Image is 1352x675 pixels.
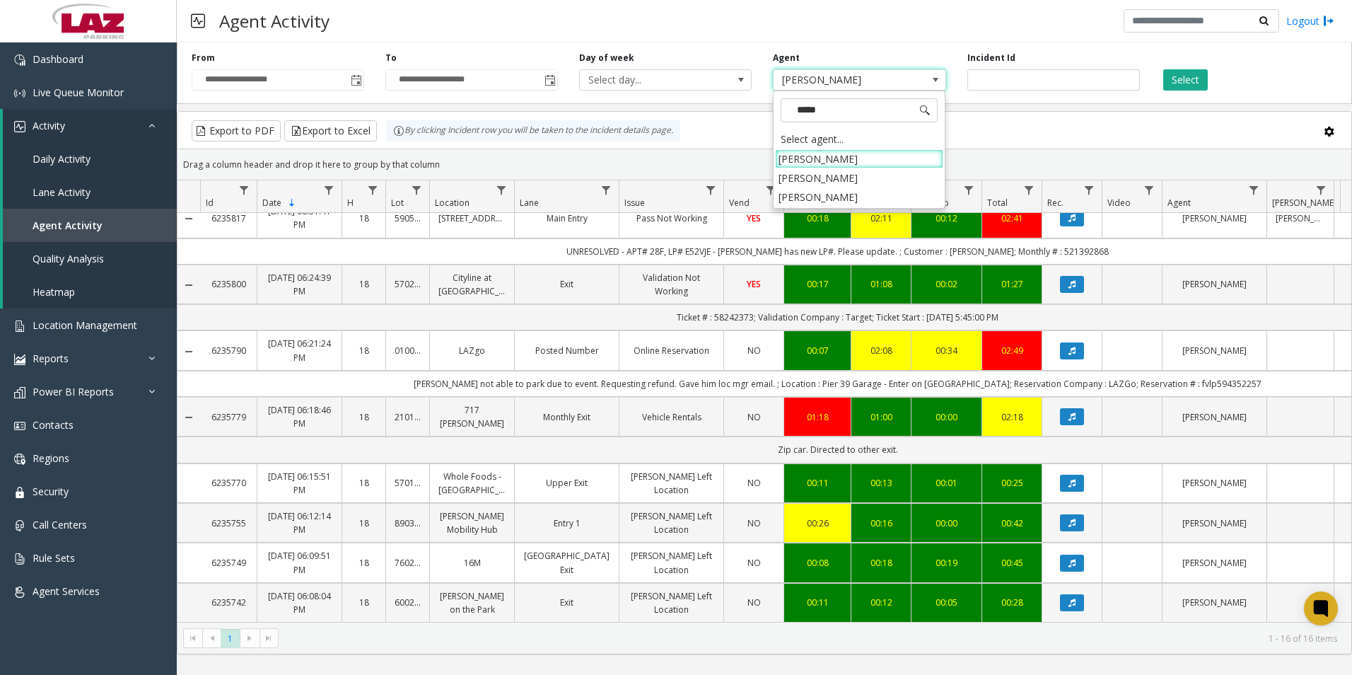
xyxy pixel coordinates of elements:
[920,596,973,609] div: 00:05
[1245,180,1264,200] a: Agent Filter Menu
[177,152,1351,177] div: Drag a column header and drop it here to group by that column
[3,142,177,175] a: Daily Activity
[438,509,506,536] a: [PERSON_NAME] Mobility Hub
[395,212,421,225] a: 590568
[391,197,404,209] span: Lot
[395,517,421,530] a: 890302
[438,212,506,225] a: [STREET_ADDRESS]
[3,109,177,142] a: Activity
[729,197,750,209] span: Vend
[860,556,902,570] div: 00:18
[351,212,377,225] a: 18
[860,517,902,530] div: 00:16
[351,344,377,357] a: 18
[266,509,333,536] a: [DATE] 06:12:14 PM
[438,403,506,430] a: 717 [PERSON_NAME]
[209,596,248,609] a: 6235742
[3,275,177,308] a: Heatmap
[177,412,200,423] a: Collapse Details
[860,410,902,424] a: 01:00
[438,470,506,497] a: Whole Foods - [GEOGRAPHIC_DATA]
[860,212,902,225] a: 02:11
[579,52,634,64] label: Day of week
[438,589,506,616] a: [PERSON_NAME] on the Park
[733,277,775,291] a: YES
[177,213,200,224] a: Collapse Details
[492,180,511,200] a: Location Filter Menu
[733,556,775,570] a: NO
[960,180,979,200] a: Wrapup Filter Menu
[177,346,200,357] a: Collapse Details
[1167,197,1191,209] span: Agent
[793,476,842,490] a: 00:11
[1171,556,1258,570] a: [PERSON_NAME]
[793,277,842,291] a: 00:17
[628,271,715,298] a: Validation Not Working
[628,589,715,616] a: [PERSON_NAME] Left Location
[920,476,973,490] a: 00:01
[438,271,506,298] a: Cityline at [GEOGRAPHIC_DATA]
[628,509,715,536] a: [PERSON_NAME] Left Location
[701,180,721,200] a: Issue Filter Menu
[628,549,715,576] a: [PERSON_NAME] Left Location
[14,553,25,565] img: 'icon'
[991,596,1033,609] a: 00:28
[967,52,1015,64] label: Incident Id
[860,596,902,609] div: 00:12
[266,589,333,616] a: [DATE] 06:08:04 PM
[351,277,377,291] a: 18
[395,344,421,357] a: 010052
[266,271,333,298] a: [DATE] 06:24:39 PM
[284,120,377,142] button: Export to Excel
[1171,277,1258,291] a: [PERSON_NAME]
[14,88,25,99] img: 'icon'
[286,197,298,209] span: Sortable
[860,344,902,357] div: 02:08
[991,556,1033,570] a: 00:45
[523,549,610,576] a: [GEOGRAPHIC_DATA] Exit
[395,277,421,291] a: 570270
[14,487,25,498] img: 'icon'
[860,277,902,291] a: 01:08
[347,197,354,209] span: H
[14,121,25,132] img: 'icon'
[407,180,426,200] a: Lot Filter Menu
[793,344,842,357] a: 00:07
[991,517,1033,530] div: 00:42
[177,180,1351,622] div: Data table
[33,584,100,598] span: Agent Services
[235,180,254,200] a: Id Filter Menu
[1171,410,1258,424] a: [PERSON_NAME]
[523,596,610,609] a: Exit
[351,476,377,490] a: 18
[991,212,1033,225] a: 02:41
[733,344,775,357] a: NO
[920,517,973,530] a: 00:00
[33,551,75,565] span: Rule Sets
[920,556,973,570] a: 00:19
[523,476,610,490] a: Upper Exit
[1276,212,1325,225] a: [PERSON_NAME]
[435,197,470,209] span: Location
[920,212,973,225] a: 00:12
[1323,13,1334,28] img: logout
[793,556,842,570] div: 00:08
[209,277,248,291] a: 6235800
[733,212,775,225] a: YES
[209,556,248,570] a: 6235749
[395,556,421,570] a: 760277
[860,476,902,490] a: 00:13
[1171,344,1258,357] a: [PERSON_NAME]
[747,557,761,569] span: NO
[920,410,973,424] div: 00:00
[14,454,25,465] img: 'icon'
[773,52,800,64] label: Agent
[628,344,715,357] a: Online Reservation
[1171,517,1258,530] a: [PERSON_NAME]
